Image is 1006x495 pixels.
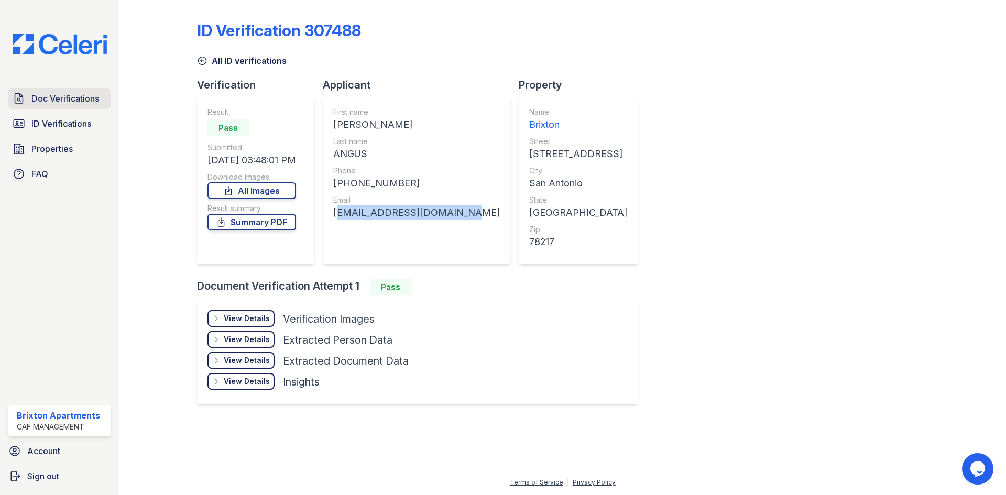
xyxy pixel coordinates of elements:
[224,376,270,387] div: View Details
[333,166,500,176] div: Phone
[962,453,996,485] iframe: chat widget
[207,214,296,230] a: Summary PDF
[31,142,73,155] span: Properties
[333,147,500,161] div: ANGUS
[529,107,627,117] div: Name
[207,153,296,168] div: [DATE] 03:48:01 PM
[31,92,99,105] span: Doc Verifications
[197,21,361,40] div: ID Verification 307488
[207,172,296,182] div: Download Images
[370,279,412,295] div: Pass
[197,78,323,92] div: Verification
[8,88,111,109] a: Doc Verifications
[529,136,627,147] div: Street
[197,54,287,67] a: All ID verifications
[27,470,59,482] span: Sign out
[529,107,627,132] a: Name Brixton
[333,176,500,191] div: [PHONE_NUMBER]
[224,313,270,324] div: View Details
[207,119,249,136] div: Pass
[529,224,627,235] div: Zip
[333,117,500,132] div: [PERSON_NAME]
[4,466,115,487] a: Sign out
[529,166,627,176] div: City
[197,279,646,295] div: Document Verification Attempt 1
[8,138,111,159] a: Properties
[519,78,646,92] div: Property
[4,34,115,54] img: CE_Logo_Blue-a8612792a0a2168367f1c8372b55b34899dd931a85d93a1a3d3e32e68fde9ad4.png
[529,195,627,205] div: State
[8,163,111,184] a: FAQ
[529,117,627,132] div: Brixton
[283,354,409,368] div: Extracted Document Data
[323,78,519,92] div: Applicant
[31,117,91,130] span: ID Verifications
[224,355,270,366] div: View Details
[8,113,111,134] a: ID Verifications
[333,136,500,147] div: Last name
[283,333,392,347] div: Extracted Person Data
[333,205,500,220] div: [EMAIL_ADDRESS][DOMAIN_NAME]
[31,168,48,180] span: FAQ
[529,176,627,191] div: San Antonio
[207,182,296,199] a: All Images
[529,235,627,249] div: 78217
[207,203,296,214] div: Result summary
[207,142,296,153] div: Submitted
[333,107,500,117] div: First name
[4,441,115,461] a: Account
[17,409,100,422] div: Brixton Apartments
[333,195,500,205] div: Email
[529,147,627,161] div: [STREET_ADDRESS]
[207,107,296,117] div: Result
[567,478,569,486] div: |
[17,422,100,432] div: CAF Management
[283,312,375,326] div: Verification Images
[510,478,563,486] a: Terms of Service
[529,205,627,220] div: [GEOGRAPHIC_DATA]
[283,375,320,389] div: Insights
[27,445,60,457] span: Account
[573,478,616,486] a: Privacy Policy
[224,334,270,345] div: View Details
